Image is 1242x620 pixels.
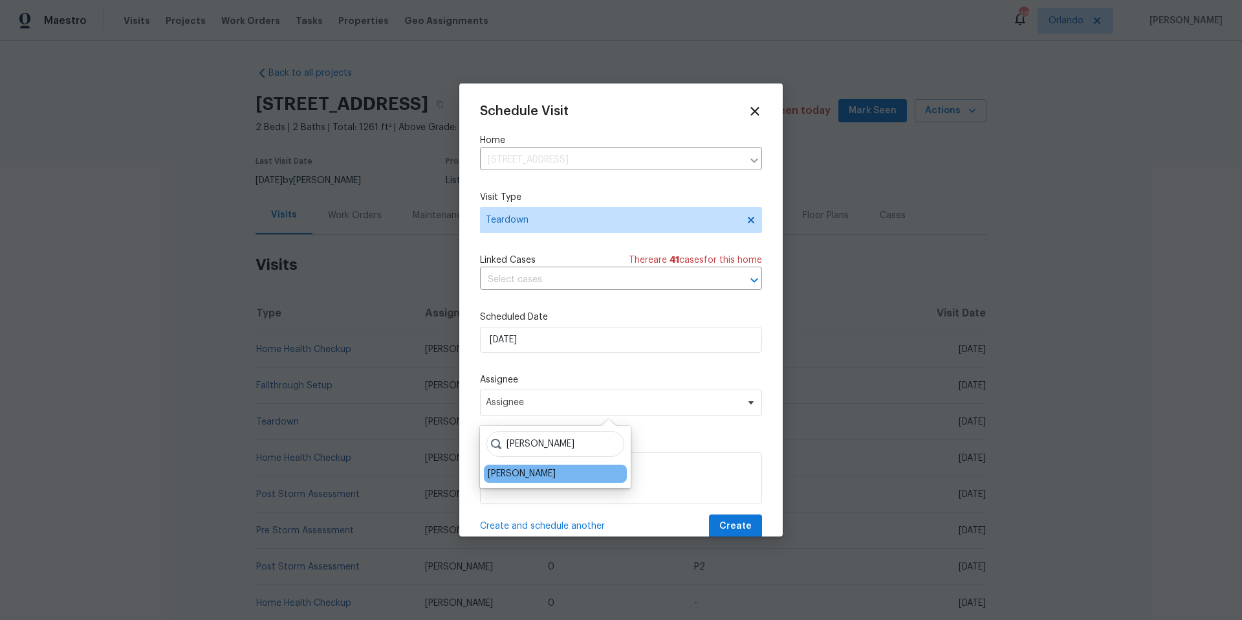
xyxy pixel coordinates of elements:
button: Create [709,515,762,538]
span: 41 [670,256,679,265]
span: Schedule Visit [480,105,569,118]
span: There are case s for this home [629,254,762,267]
input: M/D/YYYY [480,327,762,353]
span: Assignee [486,397,739,408]
span: Create [719,518,752,535]
span: Linked Cases [480,254,536,267]
span: Create and schedule another [480,520,605,533]
label: Visit Type [480,191,762,204]
label: Home [480,134,762,147]
span: Close [748,104,762,118]
input: Enter in an address [480,150,743,170]
label: Scheduled Date [480,311,762,324]
span: Teardown [486,214,737,227]
label: Assignee [480,373,762,386]
div: [PERSON_NAME] [488,467,556,480]
input: Select cases [480,270,726,290]
button: Open [745,271,763,289]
